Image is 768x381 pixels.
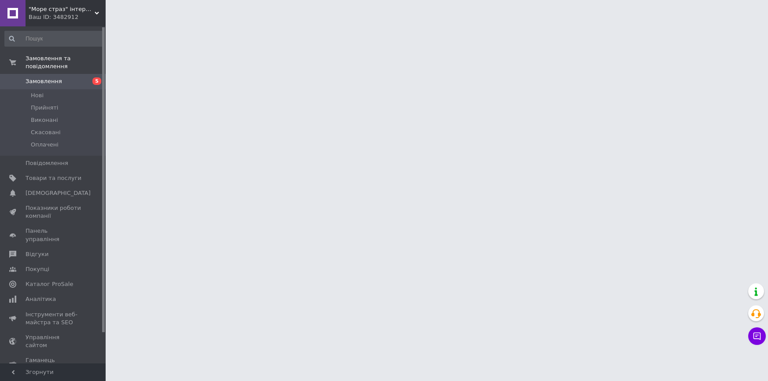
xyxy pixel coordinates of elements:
[26,356,81,372] span: Гаманець компанії
[31,116,58,124] span: Виконані
[4,31,103,47] input: Пошук
[26,204,81,220] span: Показники роботи компанії
[26,250,48,258] span: Відгуки
[29,5,95,13] span: "Море страз" інтернет-магазин
[748,327,766,345] button: Чат з покупцем
[31,141,59,149] span: Оплачені
[26,159,68,167] span: Повідомлення
[26,280,73,288] span: Каталог ProSale
[31,92,44,99] span: Нові
[31,128,61,136] span: Скасовані
[26,227,81,243] span: Панель управління
[31,104,58,112] span: Прийняті
[26,311,81,326] span: Інструменти веб-майстра та SEO
[26,265,49,273] span: Покупці
[26,295,56,303] span: Аналітика
[26,189,91,197] span: [DEMOGRAPHIC_DATA]
[92,77,101,85] span: 5
[26,333,81,349] span: Управління сайтом
[26,55,106,70] span: Замовлення та повідомлення
[29,13,106,21] div: Ваш ID: 3482912
[26,77,62,85] span: Замовлення
[26,174,81,182] span: Товари та послуги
